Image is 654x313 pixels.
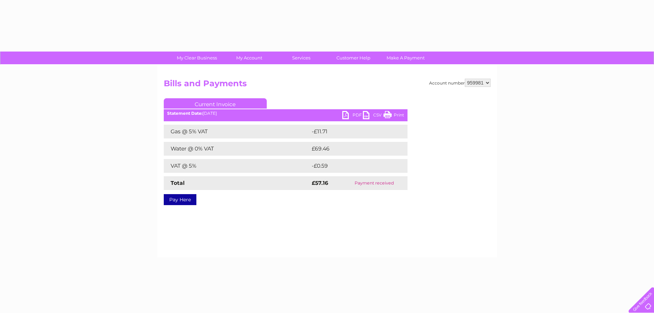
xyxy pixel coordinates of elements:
td: Payment received [341,176,408,190]
a: Pay Here [164,194,196,205]
td: -£11.71 [310,125,393,138]
td: Water @ 0% VAT [164,142,310,156]
td: £69.46 [310,142,394,156]
td: -£0.59 [310,159,393,173]
div: [DATE] [164,111,408,116]
strong: Total [171,180,185,186]
td: VAT @ 5% [164,159,310,173]
a: Current Invoice [164,98,267,109]
strong: £57.16 [312,180,328,186]
a: My Account [221,52,277,64]
a: My Clear Business [169,52,225,64]
b: Statement Date: [167,111,203,116]
td: Gas @ 5% VAT [164,125,310,138]
a: Make A Payment [377,52,434,64]
a: Print [383,111,404,121]
a: PDF [342,111,363,121]
div: Account number [429,79,491,87]
a: Services [273,52,330,64]
a: Customer Help [325,52,382,64]
h2: Bills and Payments [164,79,491,92]
a: CSV [363,111,383,121]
